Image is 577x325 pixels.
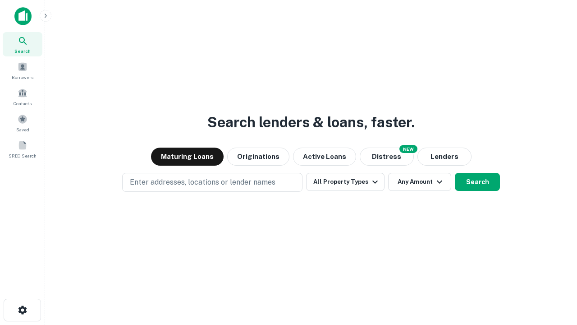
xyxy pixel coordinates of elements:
[3,137,42,161] a: SREO Search
[532,253,577,296] iframe: Chat Widget
[12,74,33,81] span: Borrowers
[122,173,302,192] button: Enter addresses, locations or lender names
[399,145,417,153] div: NEW
[130,177,275,188] p: Enter addresses, locations or lender names
[3,32,42,56] a: Search
[14,100,32,107] span: Contacts
[3,111,42,135] a: Saved
[293,148,356,166] button: Active Loans
[227,148,289,166] button: Originations
[388,173,451,191] button: Any Amount
[9,152,37,159] span: SREO Search
[14,47,31,55] span: Search
[306,173,385,191] button: All Property Types
[3,58,42,83] a: Borrowers
[16,126,29,133] span: Saved
[151,148,224,166] button: Maturing Loans
[455,173,500,191] button: Search
[417,148,472,166] button: Lenders
[14,7,32,25] img: capitalize-icon.png
[360,148,414,166] button: Search distressed loans with lien and other non-mortgage details.
[3,84,42,109] a: Contacts
[207,111,415,133] h3: Search lenders & loans, faster.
